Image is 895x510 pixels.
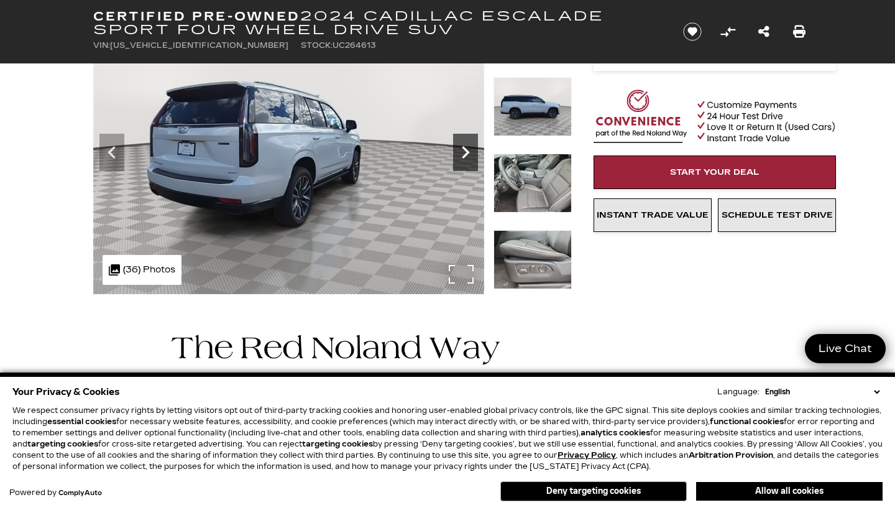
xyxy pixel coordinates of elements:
a: Print this Certified Pre-Owned 2024 Cadillac Escalade Sport Four Wheel Drive SUV [793,23,805,40]
strong: Certified Pre-Owned [93,9,300,24]
div: Next [453,134,478,171]
button: Save vehicle [679,22,706,42]
select: Language Select [762,386,883,397]
div: Previous [99,134,124,171]
div: Language: [717,388,760,396]
strong: Arbitration Provision [689,451,773,460]
span: Start Your Deal [670,167,760,177]
span: [US_VEHICLE_IDENTIFICATION_NUMBER] [110,41,288,50]
img: Certified Used 2024 Crystal White Tricoat Cadillac Sport image 10 [493,154,572,213]
a: Start Your Deal [594,155,836,189]
span: UC264613 [333,41,376,50]
h1: 2024 Cadillac Escalade Sport Four Wheel Drive SUV [93,9,662,37]
img: Certified Used 2024 Crystal White Tricoat Cadillac Sport image 11 [493,230,572,289]
span: Stock: [301,41,333,50]
img: Certified Used 2024 Crystal White Tricoat Cadillac Sport image 9 [493,77,572,136]
a: Schedule Test Drive [718,198,836,232]
span: Schedule Test Drive [722,210,833,220]
strong: analytics cookies [581,429,650,437]
span: Live Chat [812,341,878,356]
strong: targeting cookies [27,440,98,448]
button: Deny targeting cookies [500,481,687,501]
strong: essential cookies [47,417,116,426]
button: Compare Vehicle [718,22,737,41]
strong: targeting cookies [302,440,373,448]
span: Instant Trade Value [597,210,709,220]
a: Live Chat [805,334,886,363]
div: (36) Photos [103,255,181,285]
button: Allow all cookies [696,482,883,501]
a: ComplyAuto [58,489,102,497]
div: Powered by [9,489,102,497]
span: Your Privacy & Cookies [12,383,120,401]
img: Certified Used 2024 Crystal White Tricoat Cadillac Sport image 8 [93,1,484,294]
strong: functional cookies [710,417,784,426]
u: Privacy Policy [558,451,616,460]
a: Share this Certified Pre-Owned 2024 Cadillac Escalade Sport Four Wheel Drive SUV [758,23,769,40]
p: We respect consumer privacy rights by letting visitors opt out of third-party tracking cookies an... [12,405,883,472]
span: VIN: [93,41,110,50]
a: Instant Trade Value [594,198,712,232]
